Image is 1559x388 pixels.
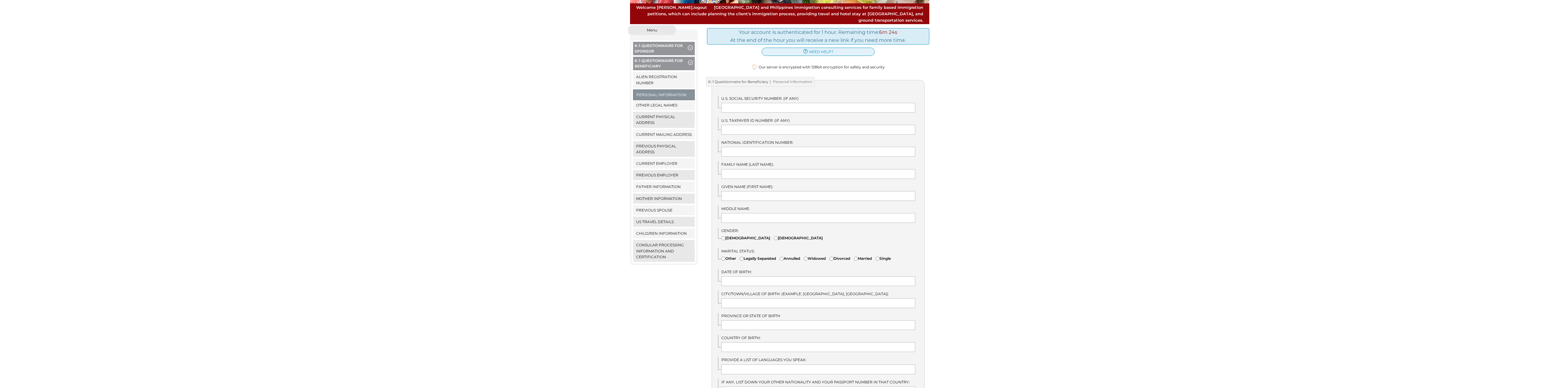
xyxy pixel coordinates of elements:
[633,240,695,262] a: Consular Processing Information and Certification
[854,256,872,261] label: Married
[804,256,826,261] label: Widowed
[721,249,755,253] span: Marital Status:
[740,256,776,261] label: Legally Separated
[721,96,799,101] span: U.S. Social Security Number: (if any)
[633,129,695,140] a: Current Mailing Address
[636,4,707,11] span: Welcome [PERSON_NAME],
[633,100,695,110] a: Other Legal Names
[721,314,780,318] span: Province or State of Birth
[876,257,880,261] input: Single
[740,257,744,261] input: Legally Separated
[633,112,695,128] a: Current Physical Address
[876,256,891,261] label: Single
[633,42,695,57] button: K-1 Questionnaire for Sponsor
[721,335,761,340] span: Country of Birth:
[633,90,695,100] a: Personal Information
[780,257,784,261] input: Annulled
[721,228,739,233] span: Gender:
[633,141,695,157] a: Previous Physical Address
[721,118,790,123] span: U.S. Taxpayer ID Number: (if any)
[774,236,778,240] input: [DEMOGRAPHIC_DATA]
[780,256,800,261] label: Annulled
[759,64,885,70] span: Our server is encrypted with 128bit encryption for safety and security
[647,28,657,32] span: Menu
[633,57,695,72] button: K-1 Questionnaire for Beneficiary
[721,162,774,167] span: Family Name (Last Name):
[804,257,808,261] input: Widowed
[633,228,695,238] a: Child/ren Information
[721,292,888,296] span: City/Town/Village of Birth: (Example: [GEOGRAPHIC_DATA], [GEOGRAPHIC_DATA])
[721,256,736,261] label: Other
[768,80,812,84] span: Personal Information
[633,72,695,88] a: Alien Registration Number
[721,206,750,211] span: Middle Name:
[721,236,725,240] input: [DEMOGRAPHIC_DATA]
[809,49,833,55] span: need help?
[829,256,850,261] label: Divorced
[628,25,676,35] button: Menu
[706,77,814,87] h3: K-1 Questionnaire for Beneficiary
[636,4,923,23] span: [GEOGRAPHIC_DATA] and Philippines immigration consulting services for family based immigration pe...
[633,217,695,227] a: US Travel Details
[762,48,875,56] a: need help?
[633,194,695,204] a: Mother Information
[829,257,833,261] input: Divorced
[707,28,929,44] div: Your account is authenticated for 1 hour. Remaining time: At the end of the hour you will receive...
[633,158,695,169] a: Current Employer
[721,257,725,261] input: Other
[721,270,752,274] span: Date of Birth:
[774,235,823,241] label: [DEMOGRAPHIC_DATA]
[721,380,910,384] span: IF any, list down your other nationality and your passport number in that country:
[721,140,793,145] span: National Identification Number:
[694,5,707,10] a: logout
[633,182,695,192] a: Father Information
[854,257,858,261] input: Married
[721,235,770,241] label: [DEMOGRAPHIC_DATA]
[721,184,773,189] span: Given Name (First Name):
[879,29,897,35] span: 6m 24s
[721,357,807,362] span: Provide a list of languages you speak:
[633,170,695,180] a: Previous Employer
[633,205,695,215] a: Previous Spouse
